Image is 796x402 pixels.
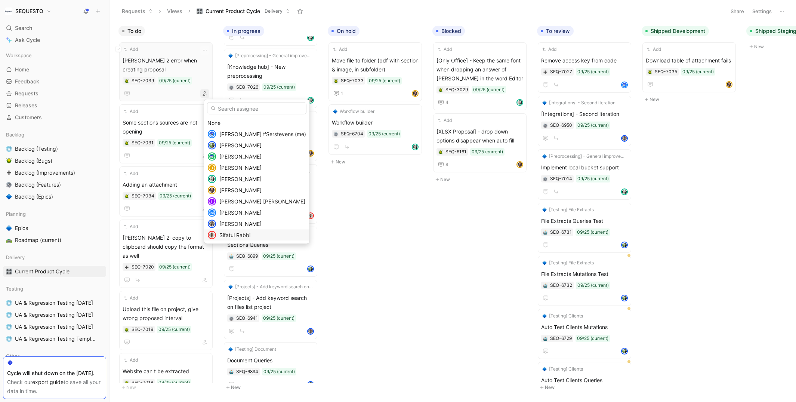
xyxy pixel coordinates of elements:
[209,198,215,205] div: L
[209,221,215,227] img: avatar
[219,209,262,216] span: [PERSON_NAME]
[209,165,215,171] div: J
[209,176,215,182] img: avatar
[219,142,262,148] span: [PERSON_NAME]
[207,102,306,114] input: Search assignee
[209,232,215,239] img: avatar
[209,153,215,160] img: avatar
[219,153,262,160] span: [PERSON_NAME]
[219,187,262,193] span: [PERSON_NAME]
[219,232,250,238] span: Sifatul Rabbi
[209,209,215,216] div: M
[209,187,215,194] img: avatar
[219,198,305,205] span: [PERSON_NAME] [PERSON_NAME]
[219,131,306,137] span: [PERSON_NAME] t'Serstevens (me)
[207,119,306,128] div: None
[209,131,215,138] img: avatar
[219,176,262,182] span: [PERSON_NAME]
[219,221,262,227] span: [PERSON_NAME]
[209,142,215,149] img: avatar
[219,165,262,171] span: [PERSON_NAME]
